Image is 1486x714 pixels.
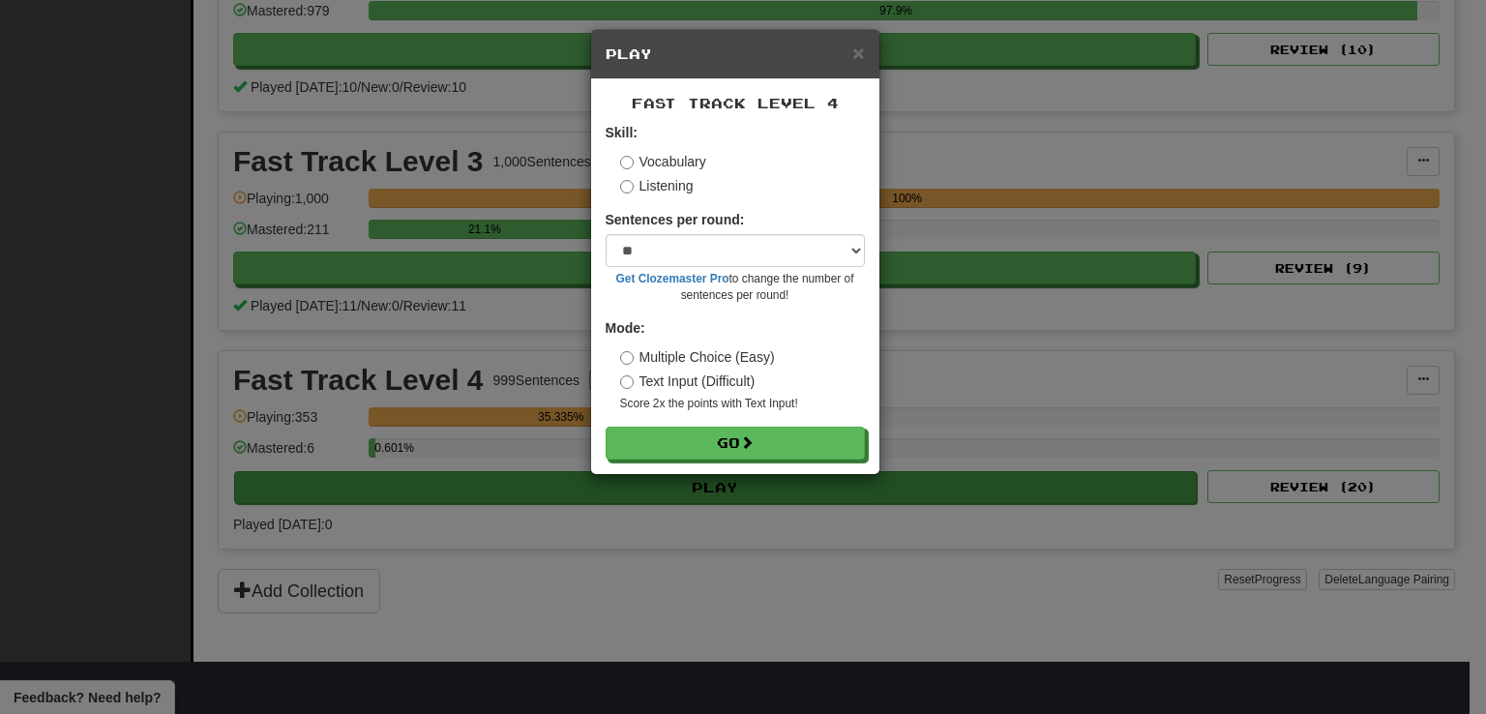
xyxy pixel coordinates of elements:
strong: Skill: [606,125,638,140]
a: Get Clozemaster Pro [616,272,729,285]
button: Close [852,43,864,63]
label: Listening [620,176,694,195]
input: Text Input (Difficult) [620,375,634,389]
span: × [852,42,864,64]
input: Vocabulary [620,156,634,169]
h5: Play [606,45,865,64]
label: Vocabulary [620,152,706,171]
label: Multiple Choice (Easy) [620,347,775,367]
small: Score 2x the points with Text Input ! [620,396,865,412]
label: Text Input (Difficult) [620,372,756,391]
span: Fast Track Level 4 [632,95,839,111]
label: Sentences per round: [606,210,745,229]
button: Go [606,427,865,460]
small: to change the number of sentences per round! [606,271,865,304]
strong: Mode: [606,320,645,336]
input: Multiple Choice (Easy) [620,351,634,365]
input: Listening [620,180,634,193]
